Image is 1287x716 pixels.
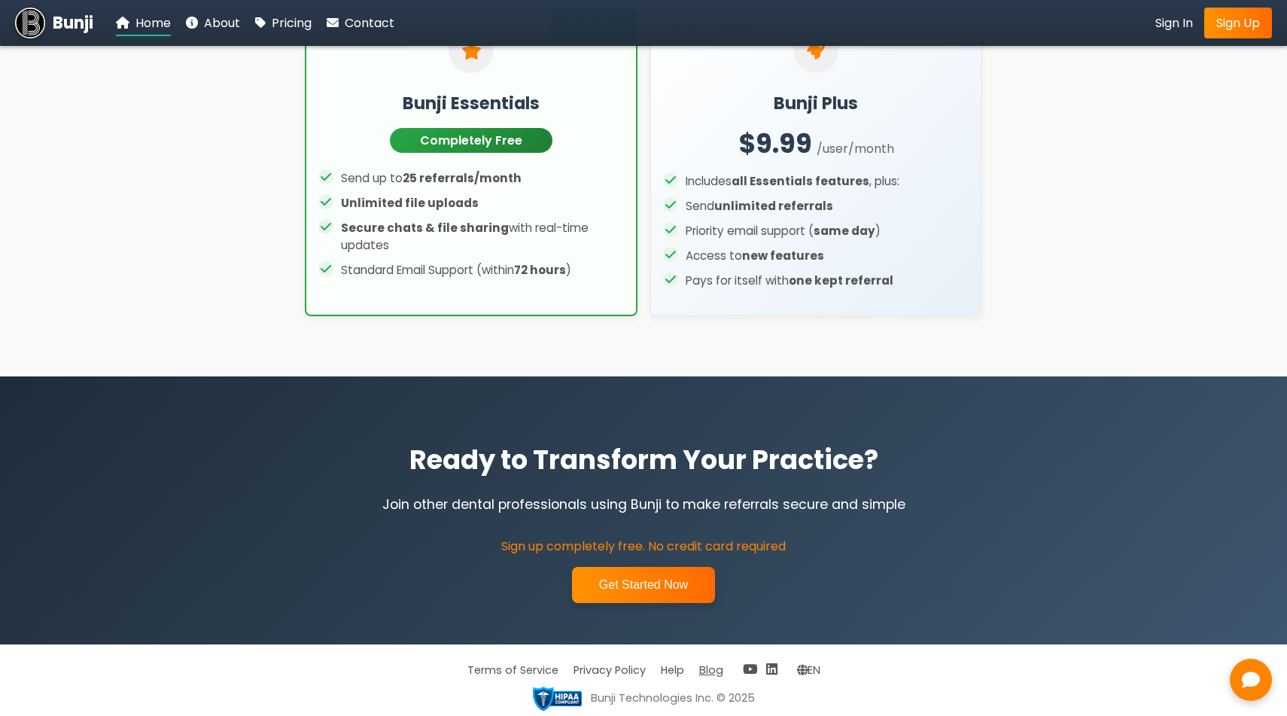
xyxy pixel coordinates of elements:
a: Pricing [255,14,312,32]
div: Start HereNo Credit CardBunji EssentialsCompletely FreeSend up to25 referrals/monthUnlimited file... [305,8,637,315]
strong: 25 referrals/month [403,170,522,186]
span: Home [135,14,171,32]
span: Standard Email Support (within ) [341,261,624,279]
span: Completely Free [390,128,552,153]
span: with real-time updates [341,219,624,254]
span: Includes , plus: [686,172,969,190]
span: Bunji [53,11,93,35]
strong: Unlimited file uploads [341,195,479,211]
h3: Bunji Essentials [318,90,624,116]
strong: 72 hours [514,262,566,278]
a: Sign In [1155,14,1193,32]
span: /user/month [817,140,894,157]
button: Get Started Now [572,567,715,603]
a: Terms of Service [467,663,558,678]
strong: same day [814,223,875,239]
span: Access to [686,247,969,264]
span: Send [686,197,969,215]
a: YouTube [743,660,757,678]
a: About [186,14,240,32]
h3: Bunji Plus [663,90,969,116]
a: Help [661,663,684,678]
a: Sign Up [1204,8,1272,38]
span: Priority email support ( ) [686,222,969,239]
a: Home [116,14,171,32]
strong: unlimited referrals [714,198,833,214]
img: Bunji Dental Referral Management [15,8,45,38]
span: Send up to [341,169,624,187]
strong: Secure chats & file sharing [341,220,509,236]
p: Join other dental professionals using Bunji to make referrals secure and simple [15,495,1272,514]
a: Blog [699,663,723,678]
span: Sign Up [1216,14,1260,32]
div: Sign up completely free. No credit card required [15,537,1272,556]
span: Change language [797,663,820,678]
span: Pricing [272,14,312,32]
span: About [204,14,240,32]
img: HIPAA compliant [533,687,582,711]
a: Contact [327,14,394,32]
a: LinkedIn [766,660,777,678]
a: Privacy Policy [574,663,646,678]
strong: all Essentials features [732,173,869,189]
strong: new features [742,248,824,264]
a: Bunji [15,8,93,38]
h2: Ready to Transform Your Practice? [15,440,1272,480]
div: Bunji Technologies Inc. © 2025 [591,690,755,706]
span: Contact [345,14,394,32]
span: $9.99 [738,123,812,163]
strong: one kept referral [789,273,893,288]
span: Pays for itself with [686,272,969,289]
